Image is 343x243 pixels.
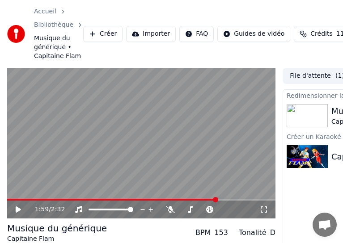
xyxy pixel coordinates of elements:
[35,205,56,214] div: /
[34,21,73,29] a: Bibliothèque
[34,7,56,16] a: Accueil
[313,213,337,237] a: Ouvrir le chat
[34,34,83,61] span: Musique du générique • Capitaine Flam
[126,26,176,42] button: Importer
[270,227,275,238] div: D
[214,227,228,238] div: 153
[51,205,65,214] span: 2:32
[310,29,332,38] span: Crédits
[239,227,267,238] div: Tonalité
[179,26,214,42] button: FAQ
[217,26,290,42] button: Guides de vidéo
[7,222,107,235] div: Musique du générique
[195,227,211,238] div: BPM
[83,26,123,42] button: Créer
[7,25,25,43] img: youka
[34,7,83,61] nav: breadcrumb
[35,205,49,214] span: 1:59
